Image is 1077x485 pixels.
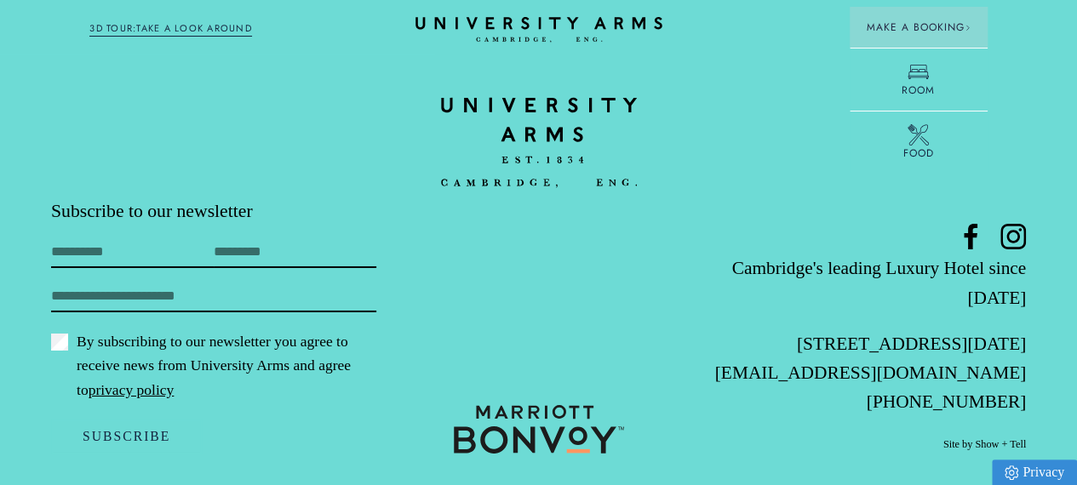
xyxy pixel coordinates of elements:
[867,391,1027,412] a: [PHONE_NUMBER]
[992,459,1077,485] a: Privacy
[715,362,1026,383] a: [EMAIL_ADDRESS][DOMAIN_NAME]
[51,334,68,351] input: By subscribing to our newsletter you agree to receive news from University Arms and agree topriva...
[441,86,637,199] a: Home
[958,224,983,249] a: Facebook
[89,381,175,398] a: privacy policy
[89,21,252,37] a: 3D TOUR:TAKE A LOOK AROUND
[1005,465,1018,480] img: Privacy
[701,254,1026,311] p: Cambridge's leading Luxury Hotel since [DATE]
[902,83,935,98] span: Room
[454,405,624,454] img: 0b373a9250846ddb45707c9c41e4bd95.svg
[51,419,202,454] button: Subscribe
[415,17,662,43] a: Home
[867,20,971,35] span: Make a Booking
[1000,224,1026,249] a: Instagram
[51,199,376,224] p: Subscribe to our newsletter
[850,111,988,174] a: Food
[850,48,988,111] a: Room
[943,437,1026,453] a: Site by Show + Tell
[51,329,376,402] label: By subscribing to our newsletter you agree to receive news from University Arms and agree to
[903,145,934,161] span: Food
[701,329,1026,358] p: [STREET_ADDRESS][DATE]
[850,7,988,48] button: Make a BookingArrow icon
[441,86,637,200] img: bc90c398f2f6aa16c3ede0e16ee64a97.svg
[965,25,971,31] img: Arrow icon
